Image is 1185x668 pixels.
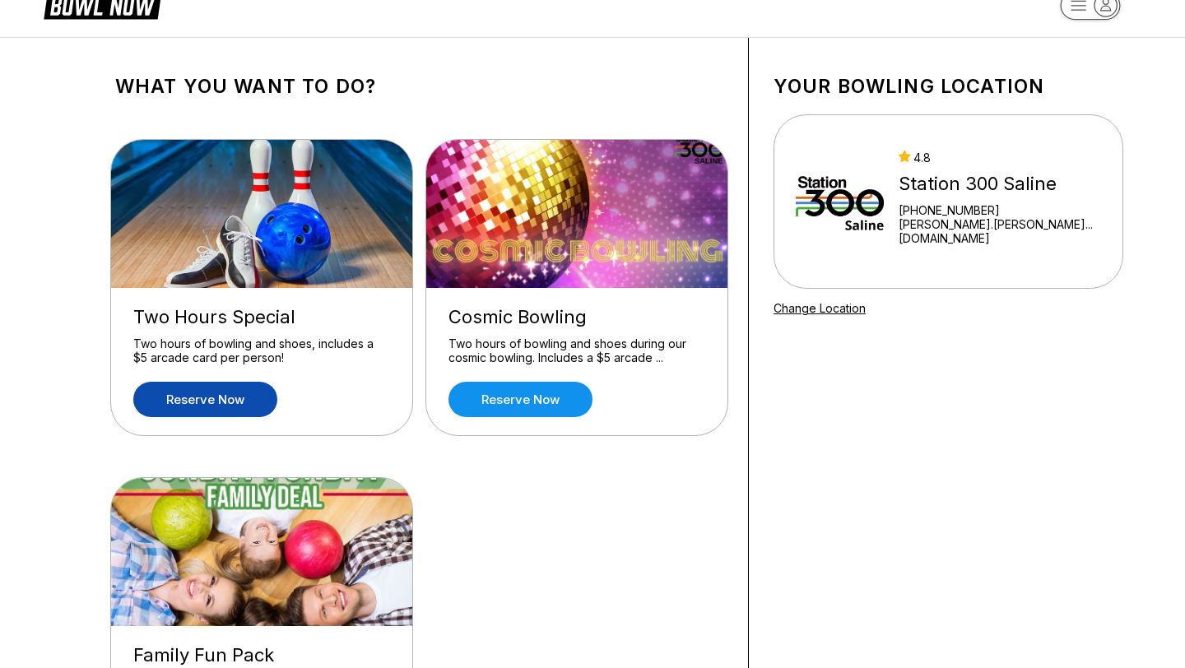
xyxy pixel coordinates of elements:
div: [PHONE_NUMBER] [899,203,1101,217]
a: Reserve now [448,382,592,417]
a: [PERSON_NAME].[PERSON_NAME]...[DOMAIN_NAME] [899,217,1101,245]
h1: What you want to do? [115,75,723,98]
img: Two Hours Special [111,140,414,288]
div: Two hours of bowling and shoes during our cosmic bowling. Includes a $5 arcade ... [448,336,705,365]
div: Two Hours Special [133,306,390,328]
a: Reserve now [133,382,277,417]
div: 4.8 [899,151,1101,165]
a: Change Location [774,301,866,315]
div: Two hours of bowling and shoes, includes a $5 arcade card per person! [133,336,390,365]
img: Station 300 Saline [796,140,884,263]
div: Station 300 Saline [899,173,1101,195]
img: Cosmic Bowling [426,140,729,288]
h1: Your bowling location [774,75,1123,98]
img: Family Fun Pack [111,478,414,626]
div: Family Fun Pack [133,644,390,666]
div: Cosmic Bowling [448,306,705,328]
